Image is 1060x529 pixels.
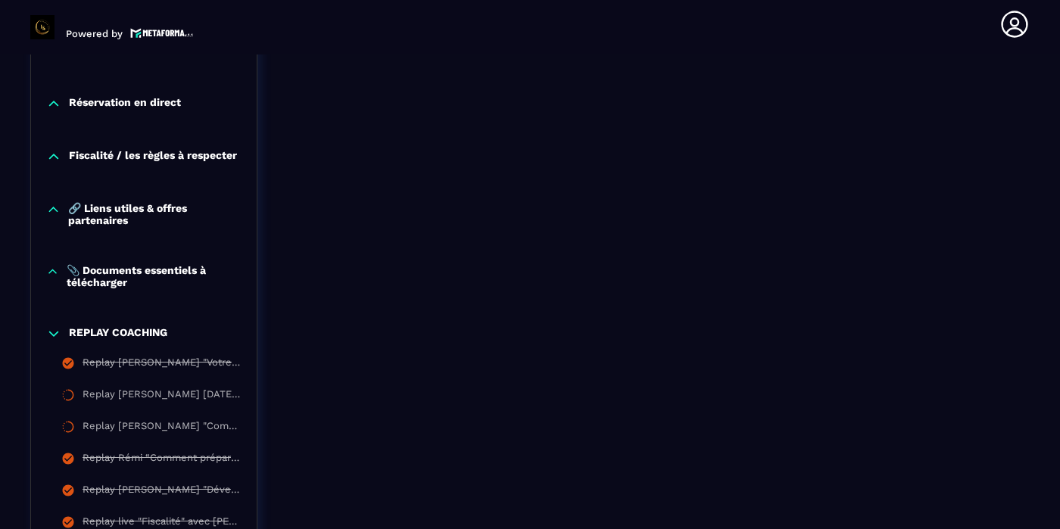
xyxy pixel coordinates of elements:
div: Replay [PERSON_NAME] [DATE] "La méthodologie, les démarches après signature d'un contrat" [83,388,242,405]
p: Powered by [66,28,123,39]
div: Replay [PERSON_NAME] "Comment présenter ses services / pitch commercial lors d'une prospection té... [83,420,242,437]
p: 🔗 Liens utiles & offres partenaires [68,202,242,226]
img: logo-branding [30,15,55,39]
p: Fiscalité / les règles à respecter [69,149,237,164]
p: Réservation en direct [69,96,181,111]
div: Replay Rémi “Comment préparer l’été et signer des clients ?” [83,452,242,468]
div: Replay [PERSON_NAME] "Développer un mental de leader : Passer d'un rôle d'exécutant à un rôle de ... [83,484,242,500]
img: logo [130,26,194,39]
div: Replay [PERSON_NAME] "Votre envie de réussir doit être plus forte que vos peurs et vos doutes" [83,356,242,373]
p: 📎 Documents essentiels à télécharger [67,264,242,288]
p: REPLAY COACHING [69,326,167,341]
